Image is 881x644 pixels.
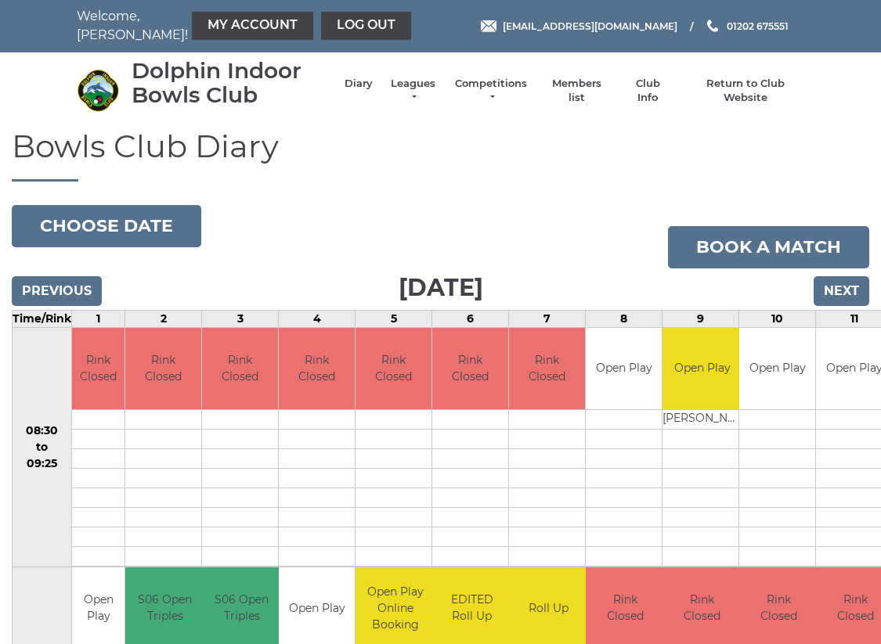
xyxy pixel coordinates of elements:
td: Rink Closed [125,328,201,410]
td: Open Play [586,328,662,410]
a: Diary [345,77,373,91]
td: Time/Rink [13,310,72,327]
a: Book a match [668,226,869,268]
td: 5 [356,310,432,327]
a: Members list [544,77,609,105]
td: Open Play [663,328,742,410]
td: 1 [72,310,125,327]
img: Phone us [707,20,718,32]
nav: Welcome, [PERSON_NAME]! [77,7,366,45]
img: Dolphin Indoor Bowls Club [77,69,120,112]
a: Competitions [453,77,529,105]
input: Next [814,276,869,306]
h1: Bowls Club Diary [12,129,869,182]
input: Previous [12,276,102,306]
a: Leagues [388,77,438,105]
td: Rink Closed [72,328,125,410]
div: Dolphin Indoor Bowls Club [132,59,329,107]
td: 8 [586,310,663,327]
td: 08:30 to 09:25 [13,327,72,567]
td: 2 [125,310,202,327]
span: [EMAIL_ADDRESS][DOMAIN_NAME] [503,20,677,31]
a: My Account [192,12,313,40]
td: Rink Closed [279,328,355,410]
td: Rink Closed [202,328,278,410]
td: 4 [279,310,356,327]
td: [PERSON_NAME] [663,410,742,430]
span: 01202 675551 [727,20,789,31]
td: 3 [202,310,279,327]
td: 7 [509,310,586,327]
td: 10 [739,310,816,327]
a: Phone us 01202 675551 [705,19,789,34]
a: Club Info [625,77,670,105]
td: Rink Closed [432,328,508,410]
td: Rink Closed [356,328,431,410]
td: Open Play [739,328,815,410]
a: Email [EMAIL_ADDRESS][DOMAIN_NAME] [481,19,677,34]
button: Choose date [12,205,201,247]
a: Return to Club Website [686,77,804,105]
img: Email [481,20,496,32]
td: Rink Closed [509,328,585,410]
td: 9 [663,310,739,327]
a: Log out [321,12,411,40]
td: 6 [432,310,509,327]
